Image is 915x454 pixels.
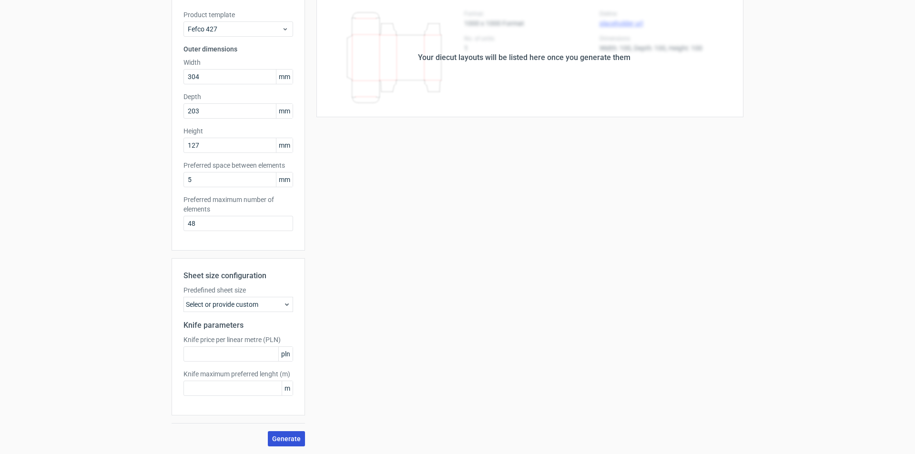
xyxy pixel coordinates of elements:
button: Generate [268,431,305,446]
label: Height [183,126,293,136]
span: pln [278,347,293,361]
div: Your diecut layouts will be listed here once you generate them [418,52,630,63]
span: mm [276,172,293,187]
label: Knife maximum preferred lenght (m) [183,369,293,379]
span: m [282,381,293,395]
label: Preferred maximum number of elements [183,195,293,214]
label: Predefined sheet size [183,285,293,295]
h3: Outer dimensions [183,44,293,54]
h2: Sheet size configuration [183,270,293,282]
span: mm [276,70,293,84]
span: Fefco 427 [188,24,282,34]
span: Generate [272,435,301,442]
span: mm [276,104,293,118]
div: Select or provide custom [183,297,293,312]
label: Preferred space between elements [183,161,293,170]
label: Knife price per linear metre (PLN) [183,335,293,344]
label: Depth [183,92,293,101]
span: mm [276,138,293,152]
label: Product template [183,10,293,20]
label: Width [183,58,293,67]
h2: Knife parameters [183,320,293,331]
